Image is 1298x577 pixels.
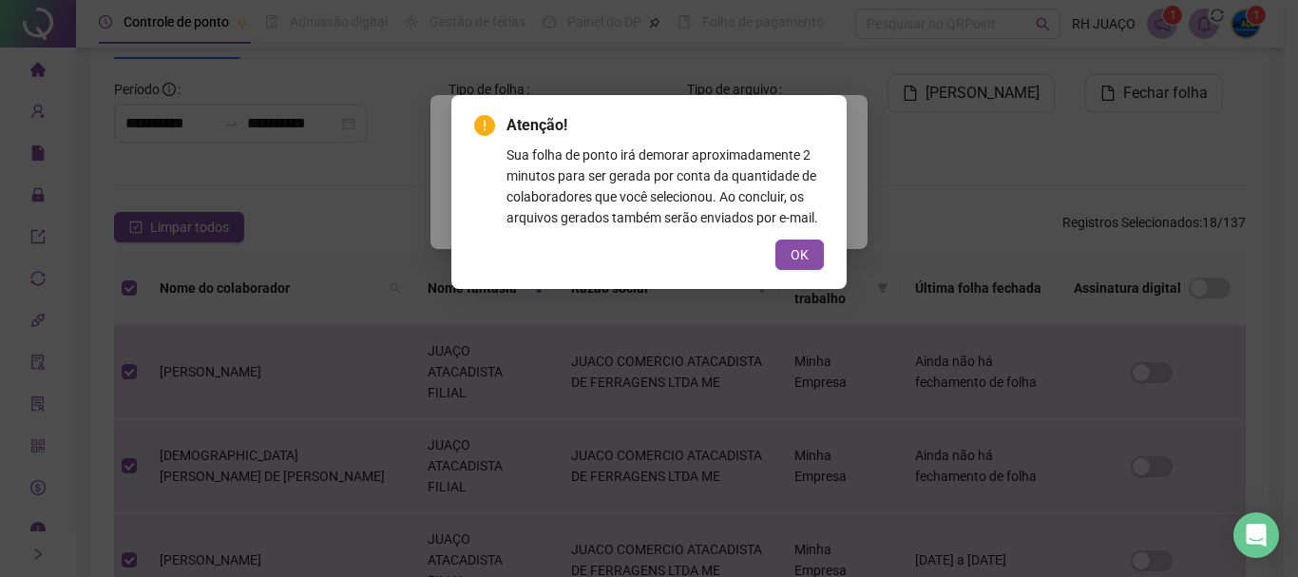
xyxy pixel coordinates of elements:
div: Sua folha de ponto irá demorar aproximadamente 2 minutos para ser gerada por conta da quantidade ... [506,144,824,228]
button: OK [775,240,824,270]
span: OK [791,244,809,265]
span: Atenção! [506,114,824,137]
span: exclamation-circle [474,115,495,136]
div: Open Intercom Messenger [1233,512,1279,558]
